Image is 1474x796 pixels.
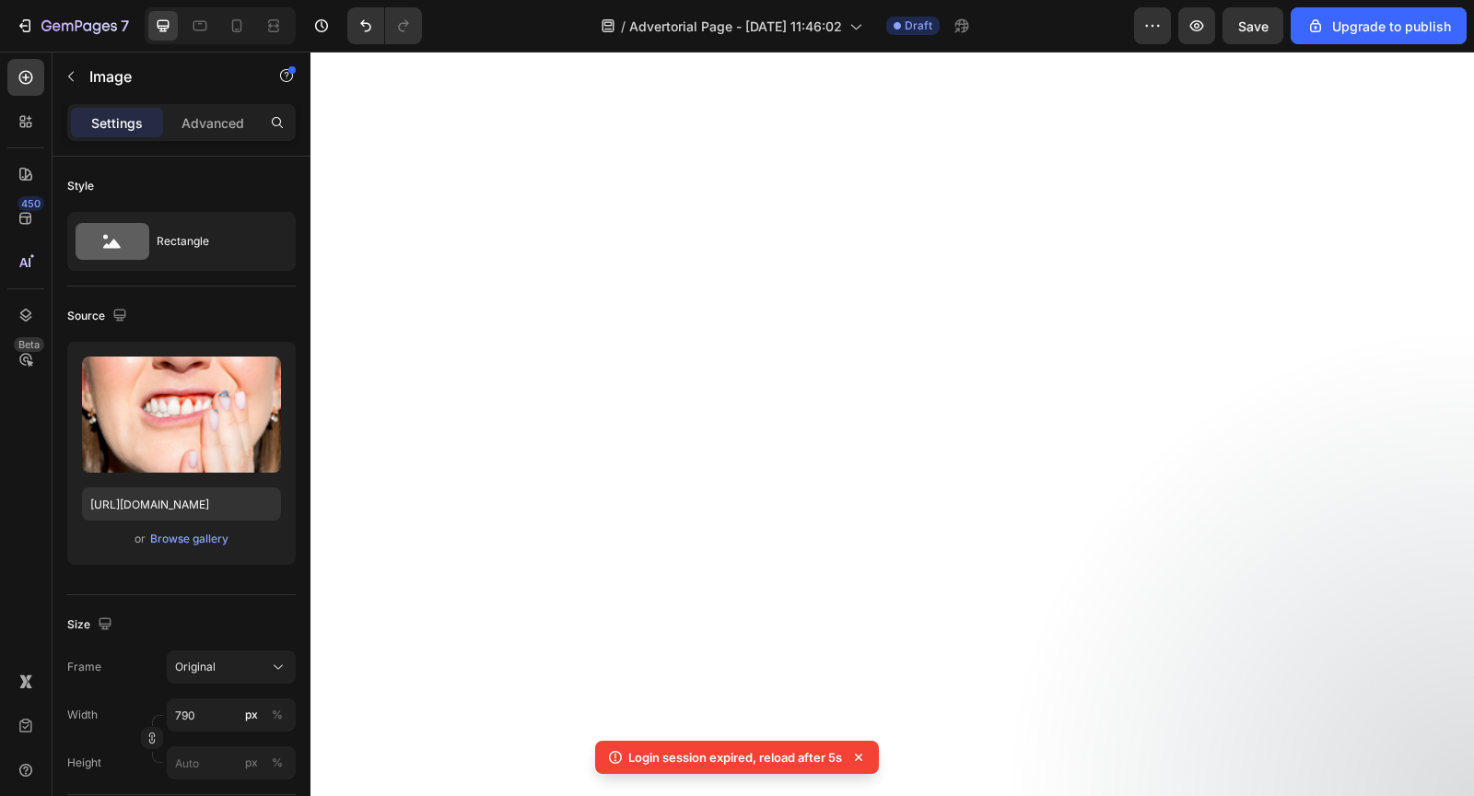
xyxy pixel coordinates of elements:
input: px% [167,698,296,732]
div: Rectangle [157,220,269,263]
label: Height [67,755,101,771]
iframe: Intercom live chat [1411,733,1456,778]
div: px [245,707,258,723]
div: Browse gallery [150,531,228,547]
button: Browse gallery [149,530,229,548]
input: px% [167,746,296,779]
div: Beta [14,337,44,352]
p: 7 [121,15,129,37]
iframe: Design area [310,52,1474,796]
span: Advertorial Page - [DATE] 11:46:02 [629,17,842,36]
button: % [240,752,263,774]
button: 7 [7,7,137,44]
div: % [272,755,283,771]
div: Undo/Redo [347,7,422,44]
span: / [621,17,626,36]
p: Settings [91,113,143,133]
div: Size [67,613,116,638]
button: px [266,704,288,726]
div: px [245,755,258,771]
button: Upgrade to publish [1291,7,1467,44]
div: Source [67,304,131,329]
div: Upgrade to publish [1306,17,1451,36]
p: Login session expired, reload after 5s [628,748,842,767]
div: % [272,707,283,723]
button: % [240,704,263,726]
span: Draft [905,18,932,34]
button: Original [167,650,296,684]
div: Style [67,178,94,194]
label: Width [67,707,98,723]
button: px [266,752,288,774]
span: Save [1238,18,1269,34]
span: Original [175,659,216,675]
img: preview-image [82,357,281,473]
label: Frame [67,659,101,675]
input: https://example.com/image.jpg [82,487,281,521]
span: or [135,528,146,550]
p: Image [89,65,246,88]
p: Advanced [181,113,244,133]
button: Save [1222,7,1283,44]
div: 450 [18,196,44,211]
